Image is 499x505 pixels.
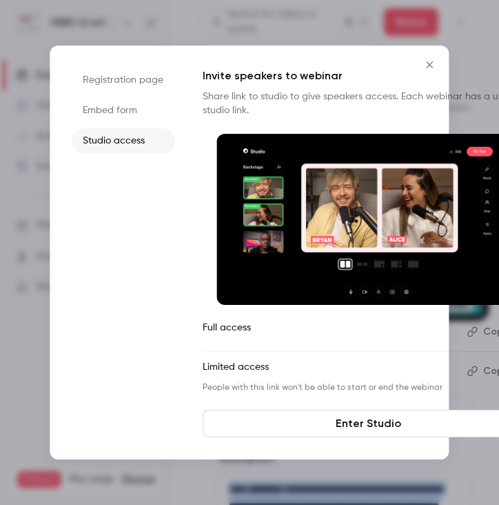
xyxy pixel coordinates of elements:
[72,98,175,123] li: Embed form
[203,360,456,382] p: Limited access
[72,128,175,153] li: Studio access
[416,51,444,79] button: Close
[72,68,175,92] li: Registration page
[203,321,456,343] p: Full access
[203,382,456,393] p: People with this link won't be able to start or end the webinar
